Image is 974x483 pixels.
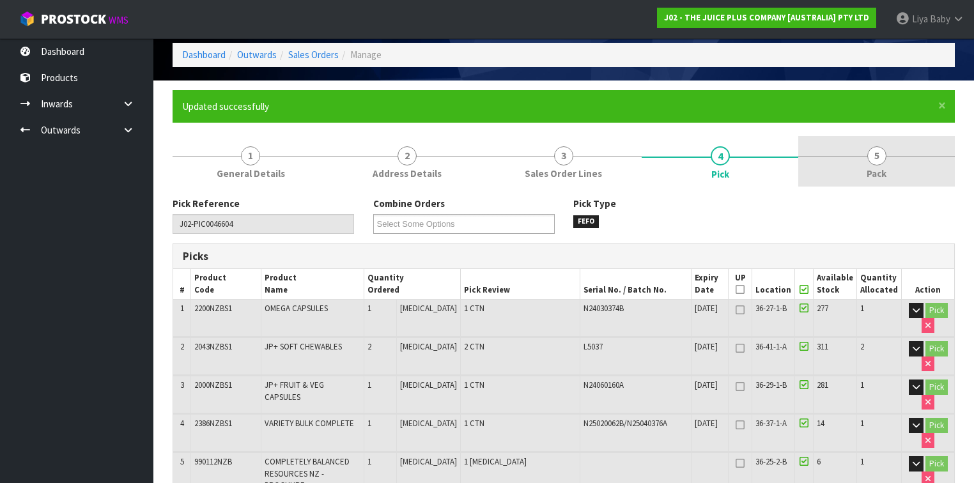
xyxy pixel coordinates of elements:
[817,418,824,429] span: 14
[464,341,484,352] span: 2 CTN
[584,418,667,429] span: N25020062B/N25040376A
[373,167,442,180] span: Address Details
[817,341,828,352] span: 311
[867,146,886,165] span: 5
[755,303,787,314] span: 36-27-1-B
[180,456,184,467] span: 5
[573,215,599,228] span: FEFO
[554,146,573,165] span: 3
[912,13,928,25] span: Liya
[817,456,821,467] span: 6
[173,269,191,299] th: #
[695,379,718,390] span: [DATE]
[860,379,864,390] span: 1
[288,49,339,61] a: Sales Orders
[580,269,692,299] th: Serial No. / Batch No.
[367,341,371,352] span: 2
[584,341,603,352] span: L5037
[261,269,364,299] th: Product Name
[860,341,864,352] span: 2
[817,303,828,314] span: 277
[217,167,285,180] span: General Details
[180,379,184,390] span: 3
[691,269,728,299] th: Expiry Date
[180,303,184,314] span: 1
[373,197,445,210] label: Combine Orders
[265,341,342,352] span: JP+ SOFT CHEWABLES
[902,269,954,299] th: Action
[464,379,484,390] span: 1 CTN
[755,341,787,352] span: 36-41-1-A
[464,456,527,467] span: 1 [MEDICAL_DATA]
[400,456,457,467] span: [MEDICAL_DATA]
[860,456,864,467] span: 1
[194,379,232,390] span: 2000NZBS1
[182,100,269,112] span: Updated successfully
[711,146,730,165] span: 4
[584,379,624,390] span: N24060160A
[265,303,328,314] span: OMEGA CAPSULES
[925,379,948,395] button: Pick
[41,11,106,27] span: ProStock
[367,303,371,314] span: 1
[729,269,752,299] th: UP
[695,418,718,429] span: [DATE]
[460,269,580,299] th: Pick Review
[584,303,624,314] span: N24030374B
[925,341,948,356] button: Pick
[180,341,184,352] span: 2
[109,14,128,26] small: WMS
[400,379,457,390] span: [MEDICAL_DATA]
[180,418,184,429] span: 4
[752,269,795,299] th: Location
[867,167,886,180] span: Pack
[930,13,950,25] span: Baby
[695,303,718,314] span: [DATE]
[664,12,869,23] strong: J02 - THE JUICE PLUS COMPANY [AUSTRALIA] PTY LTD
[364,269,460,299] th: Quantity Ordered
[182,49,226,61] a: Dashboard
[695,341,718,352] span: [DATE]
[183,250,554,263] h3: Picks
[367,456,371,467] span: 1
[194,418,232,429] span: 2386NZBS1
[350,49,382,61] span: Manage
[400,418,457,429] span: [MEDICAL_DATA]
[265,379,324,402] span: JP+ FRUIT & VEG CAPSULES
[925,456,948,471] button: Pick
[367,418,371,429] span: 1
[400,341,457,352] span: [MEDICAL_DATA]
[525,167,602,180] span: Sales Order Lines
[367,379,371,390] span: 1
[398,146,417,165] span: 2
[938,96,946,114] span: ×
[173,197,240,210] label: Pick Reference
[194,341,232,352] span: 2043NZBS1
[194,456,232,467] span: 990112NZB
[573,197,616,210] label: Pick Type
[241,146,260,165] span: 1
[237,49,277,61] a: Outwards
[860,303,864,314] span: 1
[755,379,787,390] span: 36-29-1-B
[860,418,864,429] span: 1
[19,11,35,27] img: cube-alt.png
[857,269,902,299] th: Quantity Allocated
[400,303,457,314] span: [MEDICAL_DATA]
[925,418,948,433] button: Pick
[711,167,729,181] span: Pick
[755,456,787,467] span: 36-25-2-B
[814,269,857,299] th: Available Stock
[817,379,828,390] span: 281
[657,8,876,28] a: J02 - THE JUICE PLUS COMPANY [AUSTRALIA] PTY LTD
[194,303,232,314] span: 2200NZBS1
[464,303,484,314] span: 1 CTN
[265,418,354,429] span: VARIETY BULK COMPLETE
[755,418,787,429] span: 36-37-1-A
[925,303,948,318] button: Pick
[464,418,484,429] span: 1 CTN
[191,269,261,299] th: Product Code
